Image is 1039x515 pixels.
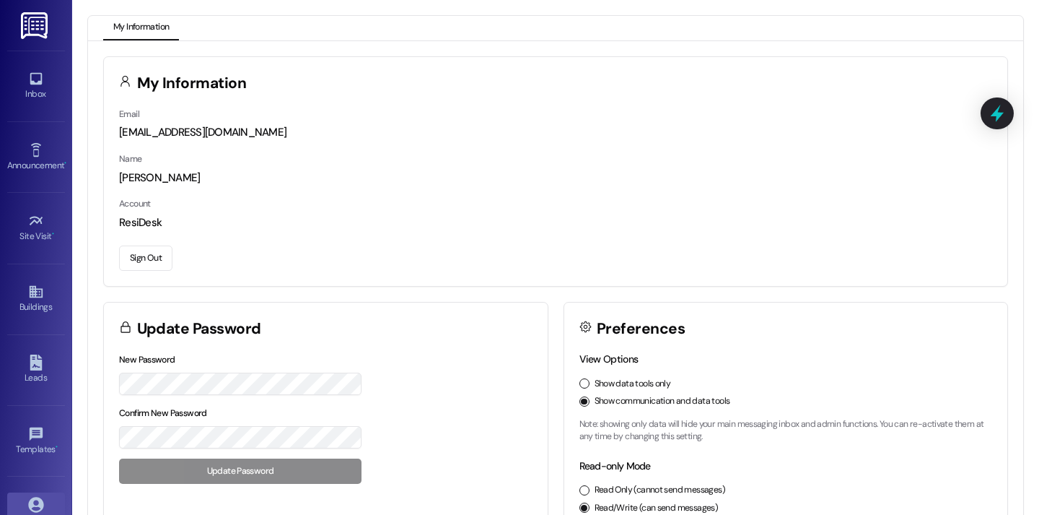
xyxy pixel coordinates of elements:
[103,16,179,40] button: My Information
[7,350,65,389] a: Leads
[119,246,172,271] button: Sign Out
[119,354,175,365] label: New Password
[579,459,651,472] label: Read-only Mode
[597,321,685,337] h3: Preferences
[595,395,730,408] label: Show communication and data tools
[595,378,671,391] label: Show data tools only
[119,125,992,140] div: [EMAIL_ADDRESS][DOMAIN_NAME]
[119,108,139,120] label: Email
[7,66,65,105] a: Inbox
[119,198,151,209] label: Account
[137,76,247,91] h3: My Information
[137,321,261,337] h3: Update Password
[21,12,51,39] img: ResiDesk Logo
[579,352,639,365] label: View Options
[119,215,992,230] div: ResiDesk
[7,280,65,319] a: Buildings
[119,153,142,165] label: Name
[64,158,66,168] span: •
[56,442,58,452] span: •
[52,229,54,239] span: •
[7,209,65,248] a: Site Visit •
[579,418,993,443] p: Note: showing only data will hide your main messaging inbox and admin functions. You can re-activ...
[595,502,719,515] label: Read/Write (can send messages)
[7,422,65,461] a: Templates •
[119,170,992,186] div: [PERSON_NAME]
[595,484,725,497] label: Read Only (cannot send messages)
[119,407,207,419] label: Confirm New Password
